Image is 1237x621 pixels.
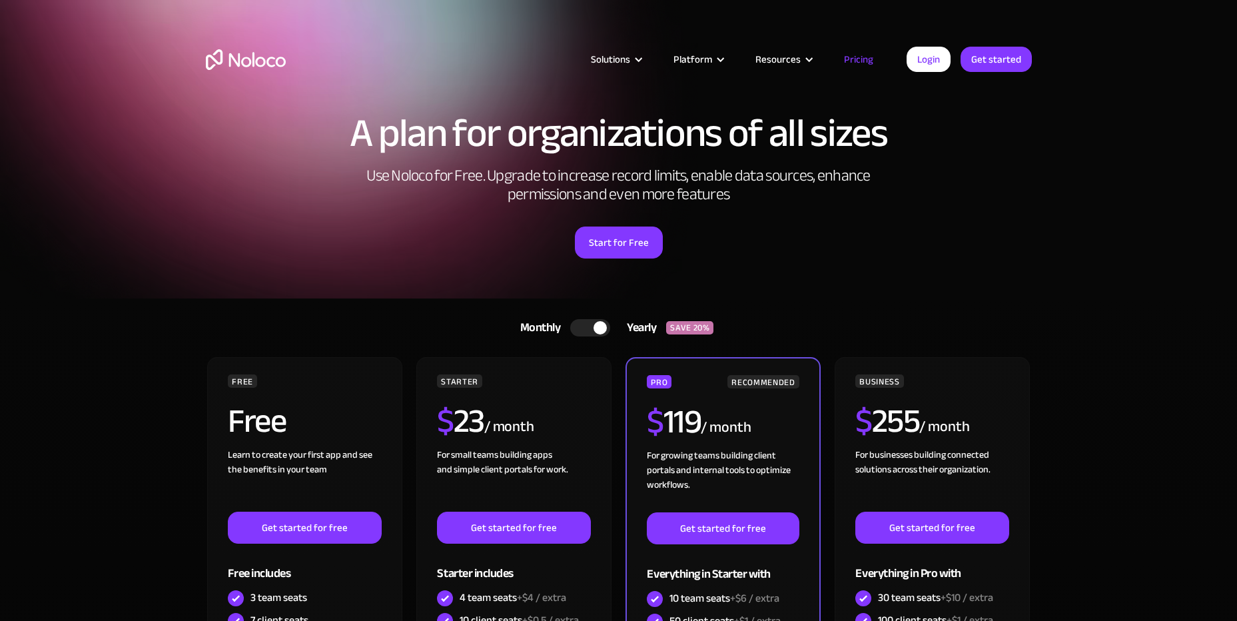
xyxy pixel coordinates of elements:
[228,448,381,512] div: Learn to create your first app and see the benefits in your team ‍
[591,51,630,68] div: Solutions
[647,375,671,388] div: PRO
[739,51,827,68] div: Resources
[907,47,951,72] a: Login
[504,318,571,338] div: Monthly
[437,404,484,438] h2: 23
[437,512,590,544] a: Get started for free
[647,390,663,453] span: $
[666,321,713,334] div: SAVE 20%
[669,591,779,606] div: 10 team seats
[941,588,993,608] span: +$10 / extra
[755,51,801,68] div: Resources
[855,404,919,438] h2: 255
[855,448,1009,512] div: For businesses building connected solutions across their organization. ‍
[647,448,799,512] div: For growing teams building client portals and internal tools to optimize workflows.
[727,375,799,388] div: RECOMMENDED
[228,544,381,587] div: Free includes
[437,390,454,452] span: $
[575,227,663,259] a: Start for Free
[228,512,381,544] a: Get started for free
[352,167,885,204] h2: Use Noloco for Free. Upgrade to increase record limits, enable data sources, enhance permissions ...
[647,512,799,544] a: Get started for free
[574,51,657,68] div: Solutions
[437,374,482,388] div: STARTER
[250,590,307,605] div: 3 team seats
[517,588,566,608] span: +$4 / extra
[919,416,969,438] div: / month
[228,404,286,438] h2: Free
[961,47,1032,72] a: Get started
[647,405,701,438] h2: 119
[228,374,257,388] div: FREE
[855,544,1009,587] div: Everything in Pro with
[701,417,751,438] div: / month
[484,416,534,438] div: / month
[647,544,799,588] div: Everything in Starter with
[437,448,590,512] div: For small teams building apps and simple client portals for work. ‍
[855,512,1009,544] a: Get started for free
[855,390,872,452] span: $
[460,590,566,605] div: 4 team seats
[673,51,712,68] div: Platform
[610,318,666,338] div: Yearly
[855,374,903,388] div: BUSINESS
[878,590,993,605] div: 30 team seats
[437,544,590,587] div: Starter includes
[827,51,890,68] a: Pricing
[206,113,1032,153] h1: A plan for organizations of all sizes
[657,51,739,68] div: Platform
[730,588,779,608] span: +$6 / extra
[206,49,286,70] a: home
